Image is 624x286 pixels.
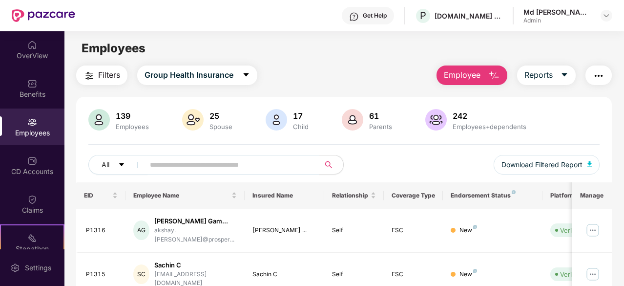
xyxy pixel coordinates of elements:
div: SC [133,264,149,284]
div: [PERSON_NAME] ... [252,226,316,235]
span: caret-down [242,71,250,80]
div: 242 [451,111,528,121]
img: svg+xml;base64,PHN2ZyB4bWxucz0iaHR0cDovL3d3dy53My5vcmcvMjAwMC9zdmciIHhtbG5zOnhsaW5rPSJodHRwOi8vd3... [88,109,110,131]
div: Md [PERSON_NAME] [523,7,592,17]
img: svg+xml;base64,PHN2ZyBpZD0iSG9tZSIgeG1sbnM9Imh0dHA6Ly93d3cudzMub3JnLzIwMDAvc3ZnIiB3aWR0aD0iMjAiIG... [27,40,37,50]
span: EID [84,192,111,199]
div: ESC [392,226,436,235]
img: New Pazcare Logo [12,9,75,22]
img: manageButton [585,222,601,238]
img: svg+xml;base64,PHN2ZyBpZD0iSGVscC0zMngzMiIgeG1sbnM9Imh0dHA6Ly93d3cudzMub3JnLzIwMDAvc3ZnIiB3aWR0aD... [349,12,359,22]
div: Self [332,226,376,235]
div: P1316 [86,226,118,235]
div: 17 [291,111,311,121]
span: Filters [98,69,120,81]
img: svg+xml;base64,PHN2ZyB4bWxucz0iaHR0cDovL3d3dy53My5vcmcvMjAwMC9zdmciIHdpZHRoPSIyNCIgaGVpZ2h0PSIyNC... [83,70,95,82]
div: Parents [367,123,394,131]
span: caret-down [118,161,125,169]
div: Self [332,270,376,279]
button: search [319,155,344,175]
div: Stepathon [1,244,63,254]
img: manageButton [585,266,601,282]
div: Sachin C [252,270,316,279]
span: Download Filtered Report [501,159,582,170]
div: AG [133,220,149,240]
div: Spouse [208,123,234,131]
span: Employee [444,69,480,81]
img: svg+xml;base64,PHN2ZyB4bWxucz0iaHR0cDovL3d3dy53My5vcmcvMjAwMC9zdmciIHhtbG5zOnhsaW5rPSJodHRwOi8vd3... [182,109,204,131]
th: EID [76,182,126,209]
div: ESC [392,270,436,279]
button: Filters [76,66,127,85]
div: Platform Status [550,192,604,199]
span: Employee Name [133,192,229,199]
th: Employee Name [125,182,245,209]
div: Verified [560,269,583,279]
div: Admin [523,17,592,24]
div: Employees [114,123,151,131]
img: svg+xml;base64,PHN2ZyB4bWxucz0iaHR0cDovL3d3dy53My5vcmcvMjAwMC9zdmciIHhtbG5zOnhsaW5rPSJodHRwOi8vd3... [342,109,363,131]
th: Coverage Type [384,182,443,209]
div: [PERSON_NAME] Gam... [154,217,237,226]
img: svg+xml;base64,PHN2ZyB4bWxucz0iaHR0cDovL3d3dy53My5vcmcvMjAwMC9zdmciIHhtbG5zOnhsaW5rPSJodHRwOi8vd3... [266,109,287,131]
th: Manage [572,182,612,209]
img: svg+xml;base64,PHN2ZyBpZD0iQmVuZWZpdHMiIHhtbG5zPSJodHRwOi8vd3d3LnczLm9yZy8yMDAwL3N2ZyIgd2lkdGg9Ij... [27,79,37,88]
button: Employee [437,66,507,85]
img: svg+xml;base64,PHN2ZyB4bWxucz0iaHR0cDovL3d3dy53My5vcmcvMjAwMC9zdmciIHhtbG5zOnhsaW5rPSJodHRwOi8vd3... [587,161,592,167]
span: Reports [524,69,553,81]
img: svg+xml;base64,PHN2ZyB4bWxucz0iaHR0cDovL3d3dy53My5vcmcvMjAwMC9zdmciIHhtbG5zOnhsaW5rPSJodHRwOi8vd3... [425,109,447,131]
th: Insured Name [245,182,324,209]
div: New [459,226,477,235]
div: New [459,270,477,279]
div: Settings [22,263,54,273]
span: Relationship [332,192,369,199]
div: 25 [208,111,234,121]
div: 139 [114,111,151,121]
span: P [420,10,426,22]
span: caret-down [561,71,568,80]
span: Group Health Insurance [145,69,233,81]
span: Employees [82,41,146,55]
img: svg+xml;base64,PHN2ZyB4bWxucz0iaHR0cDovL3d3dy53My5vcmcvMjAwMC9zdmciIHdpZHRoPSIyNCIgaGVpZ2h0PSIyNC... [593,70,604,82]
div: [DOMAIN_NAME] PRIVATE LIMITED [435,11,503,21]
div: 61 [367,111,394,121]
img: svg+xml;base64,PHN2ZyB4bWxucz0iaHR0cDovL3d3dy53My5vcmcvMjAwMC9zdmciIHdpZHRoPSI4IiBoZWlnaHQ9IjgiIH... [473,225,477,229]
img: svg+xml;base64,PHN2ZyB4bWxucz0iaHR0cDovL3d3dy53My5vcmcvMjAwMC9zdmciIHhtbG5zOnhsaW5rPSJodHRwOi8vd3... [488,70,500,82]
div: Child [291,123,311,131]
img: svg+xml;base64,PHN2ZyBpZD0iU2V0dGluZy0yMHgyMCIgeG1sbnM9Imh0dHA6Ly93d3cudzMub3JnLzIwMDAvc3ZnIiB3aW... [10,263,20,273]
div: Verified [560,225,583,235]
img: svg+xml;base64,PHN2ZyB4bWxucz0iaHR0cDovL3d3dy53My5vcmcvMjAwMC9zdmciIHdpZHRoPSI4IiBoZWlnaHQ9IjgiIH... [512,190,516,194]
img: svg+xml;base64,PHN2ZyBpZD0iRW1wbG95ZWVzIiB4bWxucz0iaHR0cDovL3d3dy53My5vcmcvMjAwMC9zdmciIHdpZHRoPS... [27,117,37,127]
button: Download Filtered Report [494,155,600,175]
th: Relationship [324,182,384,209]
div: P1315 [86,270,118,279]
img: svg+xml;base64,PHN2ZyBpZD0iQ0RfQWNjb3VudHMiIGRhdGEtbmFtZT0iQ0QgQWNjb3VudHMiIHhtbG5zPSJodHRwOi8vd3... [27,156,37,166]
img: svg+xml;base64,PHN2ZyBpZD0iRHJvcGRvd24tMzJ4MzIiIHhtbG5zPSJodHRwOi8vd3d3LnczLm9yZy8yMDAwL3N2ZyIgd2... [603,12,610,20]
button: Reportscaret-down [517,66,576,85]
button: Allcaret-down [88,155,148,175]
div: Sachin C [154,261,237,270]
img: svg+xml;base64,PHN2ZyBpZD0iQ2xhaW0iIHhtbG5zPSJodHRwOi8vd3d3LnczLm9yZy8yMDAwL3N2ZyIgd2lkdGg9IjIwIi... [27,195,37,204]
img: svg+xml;base64,PHN2ZyB4bWxucz0iaHR0cDovL3d3dy53My5vcmcvMjAwMC9zdmciIHdpZHRoPSIyMSIgaGVpZ2h0PSIyMC... [27,233,37,243]
img: svg+xml;base64,PHN2ZyB4bWxucz0iaHR0cDovL3d3dy53My5vcmcvMjAwMC9zdmciIHdpZHRoPSI4IiBoZWlnaHQ9IjgiIH... [473,269,477,273]
div: Employees+dependents [451,123,528,131]
div: Get Help [363,12,387,20]
button: Group Health Insurancecaret-down [137,66,257,85]
span: All [102,159,109,170]
span: search [319,161,338,169]
div: Endorsement Status [451,192,534,199]
div: akshay.[PERSON_NAME]@prosper... [154,226,237,244]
